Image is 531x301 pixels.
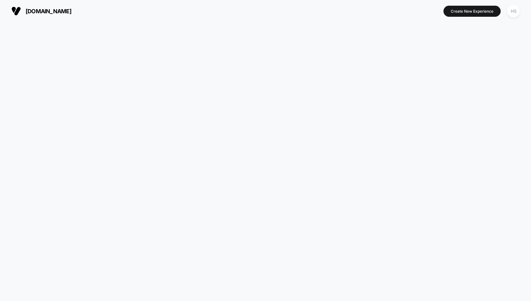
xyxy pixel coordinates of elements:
span: [DOMAIN_NAME] [26,8,71,15]
button: HS [505,5,522,18]
div: HS [507,5,520,17]
button: [DOMAIN_NAME] [9,6,73,16]
img: Visually logo [11,6,21,16]
button: Create New Experience [443,6,501,17]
